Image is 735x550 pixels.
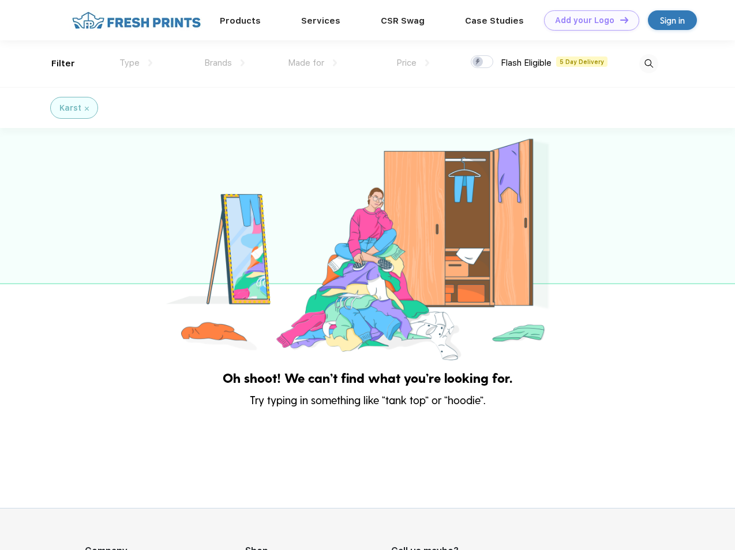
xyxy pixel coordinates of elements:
div: Filter [51,57,75,70]
img: fo%20logo%202.webp [69,10,204,31]
img: desktop_search.svg [639,54,658,73]
div: Karst [59,102,81,114]
span: Made for [288,58,324,68]
img: dropdown.png [333,59,337,66]
a: Sign in [648,10,697,30]
div: Add your Logo [555,16,614,25]
span: Flash Eligible [501,58,552,68]
div: Sign in [660,14,685,27]
a: CSR Swag [381,16,425,26]
img: filter_cancel.svg [85,107,89,111]
a: Products [220,16,261,26]
img: dropdown.png [425,59,429,66]
img: DT [620,17,628,23]
img: dropdown.png [148,59,152,66]
span: Brands [204,58,232,68]
img: dropdown.png [241,59,245,66]
a: Services [301,16,340,26]
span: Type [119,58,140,68]
span: 5 Day Delivery [556,56,607,67]
span: Price [396,58,417,68]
